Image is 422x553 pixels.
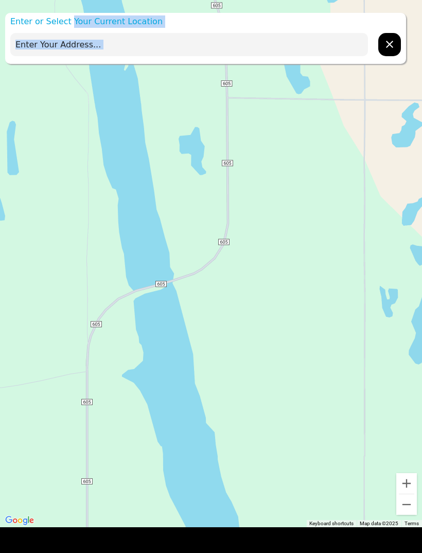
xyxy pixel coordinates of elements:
[396,494,417,515] button: Zoom out
[309,520,354,527] button: Keyboard shortcuts
[405,521,419,526] a: Terms (opens in new tab)
[360,521,398,526] span: Map data ©2025
[396,473,417,494] button: Zoom in
[10,33,368,56] input: Enter Your Address...
[5,15,406,28] p: Enter or Select Your Current Location
[3,514,37,527] a: Open this area in Google Maps (opens a new window)
[3,514,37,527] img: Google
[378,33,401,56] button: chevron forward outline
